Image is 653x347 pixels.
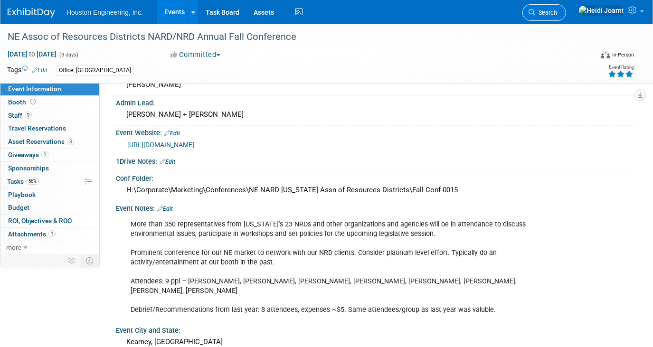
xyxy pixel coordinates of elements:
[56,66,134,75] div: Office: [GEOGRAPHIC_DATA]
[8,98,38,106] span: Booth
[0,175,99,188] a: Tasks56%
[8,8,55,18] img: ExhibitDay
[0,109,99,122] a: Staff9
[4,28,581,46] div: NE Assoc of Resources Districts NARD/NRD Annual Fall Conference
[0,149,99,161] a: Giveaways1
[541,49,634,64] div: Event Format
[8,138,74,145] span: Asset Reservations
[7,50,57,58] span: [DATE] [DATE]
[8,217,72,225] span: ROI, Objectives & ROO
[25,112,32,119] span: 9
[0,96,99,109] a: Booth
[116,126,634,138] div: Event Website:
[116,323,634,335] div: Event City and State:
[8,230,56,238] span: Attachments
[168,50,224,60] button: Committed
[157,206,173,212] a: Edit
[0,83,99,95] a: Event Information
[116,154,634,167] div: 1Drive Notes:
[160,159,175,165] a: Edit
[80,254,100,267] td: Toggle Event Tabs
[0,135,99,148] a: Asset Reservations3
[601,51,610,58] img: Format-Inperson.png
[64,254,80,267] td: Personalize Event Tab Strip
[116,171,634,183] div: Conf Folder:
[578,5,625,16] img: Heidi Joarnt
[8,164,49,172] span: Sponsorships
[7,178,39,185] span: Tasks
[123,183,627,197] div: H:\Corporate\Marketing\Conferences\NE NARD [US_STATE] Assn of Resources Districts\Fall Conf-0015
[522,4,566,21] a: Search
[8,191,36,198] span: Playbook
[8,151,48,159] span: Giveaways
[116,201,634,214] div: Event Notes:
[26,178,39,185] span: 56%
[28,98,38,105] span: Booth not reserved yet
[67,138,74,145] span: 3
[0,241,99,254] a: more
[8,85,61,93] span: Event Information
[535,9,557,16] span: Search
[8,204,29,211] span: Budget
[124,215,533,320] div: More than 350 representatives from [US_STATE]'s 23 NRDs and other organizations and agencies will...
[6,244,21,251] span: more
[8,112,32,119] span: Staff
[0,201,99,214] a: Budget
[58,52,78,58] span: (3 days)
[123,107,627,122] div: [PERSON_NAME] + [PERSON_NAME]
[0,122,99,135] a: Travel Reservations
[0,215,99,227] a: ROI, Objectives & ROO
[127,141,194,149] a: [URL][DOMAIN_NAME]
[8,124,66,132] span: Travel Reservations
[41,151,48,158] span: 1
[66,9,143,16] span: Houston Engineering, Inc.
[164,130,180,137] a: Edit
[28,50,37,58] span: to
[0,162,99,175] a: Sponsorships
[32,67,47,74] a: Edit
[7,65,47,76] td: Tags
[116,96,634,108] div: Admin Lead:
[608,65,634,70] div: Event Rating
[612,51,634,58] div: In-Person
[48,230,56,237] span: 1
[0,228,99,241] a: Attachments1
[123,77,627,92] div: [PERSON_NAME]
[0,188,99,201] a: Playbook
